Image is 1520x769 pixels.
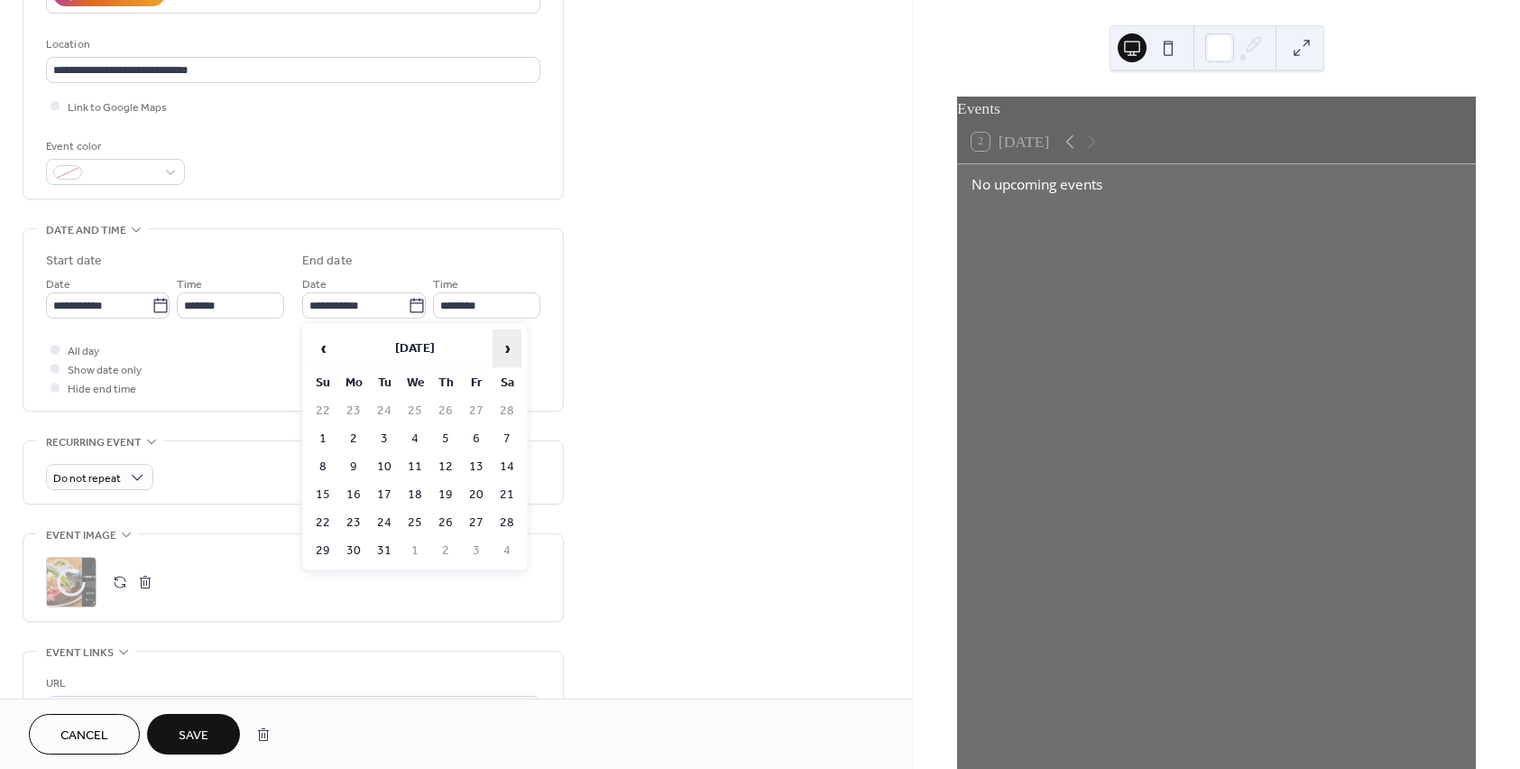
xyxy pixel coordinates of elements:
[68,380,136,399] span: Hide end time
[53,468,121,489] span: Do not repeat
[309,330,336,366] span: ‹
[370,370,399,396] th: Tu
[401,510,429,536] td: 25
[462,398,491,424] td: 27
[339,370,368,396] th: Mo
[46,526,116,545] span: Event image
[302,252,353,271] div: End date
[29,714,140,755] button: Cancel
[309,426,337,452] td: 1
[493,538,521,564] td: 4
[431,398,460,424] td: 26
[46,557,97,607] div: ;
[431,482,460,508] td: 19
[431,538,460,564] td: 2
[462,482,491,508] td: 20
[309,398,337,424] td: 22
[433,275,458,294] span: Time
[309,538,337,564] td: 29
[68,361,142,380] span: Show date only
[462,426,491,452] td: 6
[401,454,429,480] td: 11
[493,426,521,452] td: 7
[179,727,208,746] span: Save
[493,510,521,536] td: 28
[462,454,491,480] td: 13
[68,98,167,117] span: Link to Google Maps
[493,398,521,424] td: 28
[339,538,368,564] td: 30
[46,674,537,693] div: URL
[339,510,368,536] td: 23
[401,370,429,396] th: We
[46,275,70,294] span: Date
[972,175,1461,194] div: No upcoming events
[493,330,520,366] span: ›
[370,398,399,424] td: 24
[68,342,99,361] span: All day
[401,538,429,564] td: 1
[462,510,491,536] td: 27
[431,510,460,536] td: 26
[339,426,368,452] td: 2
[462,538,491,564] td: 3
[370,454,399,480] td: 10
[46,644,114,662] span: Event links
[309,454,337,480] td: 8
[401,426,429,452] td: 4
[46,433,142,452] span: Recurring event
[60,727,108,746] span: Cancel
[401,482,429,508] td: 18
[339,482,368,508] td: 16
[370,538,399,564] td: 31
[431,370,460,396] th: Th
[431,454,460,480] td: 12
[147,714,240,755] button: Save
[309,510,337,536] td: 22
[370,426,399,452] td: 3
[370,510,399,536] td: 24
[309,370,337,396] th: Su
[339,329,491,368] th: [DATE]
[339,454,368,480] td: 9
[309,482,337,508] td: 15
[46,35,537,54] div: Location
[493,370,521,396] th: Sa
[302,275,327,294] span: Date
[462,370,491,396] th: Fr
[493,454,521,480] td: 14
[493,482,521,508] td: 21
[339,398,368,424] td: 23
[431,426,460,452] td: 5
[46,221,126,240] span: Date and time
[177,275,202,294] span: Time
[46,137,181,156] div: Event color
[401,398,429,424] td: 25
[46,252,102,271] div: Start date
[370,482,399,508] td: 17
[957,97,1476,120] div: Events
